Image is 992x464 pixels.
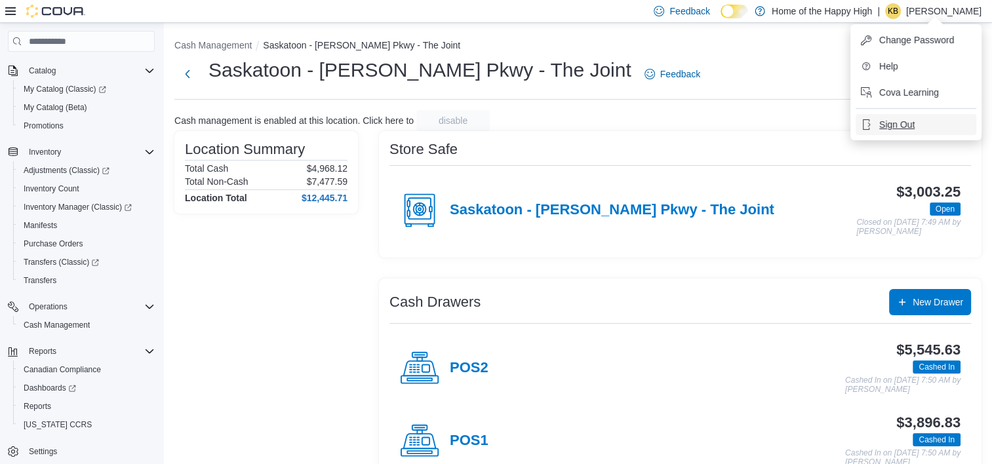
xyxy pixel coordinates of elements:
span: Promotions [24,121,64,131]
button: Reports [24,343,62,359]
p: Home of the Happy High [772,3,872,19]
a: Promotions [18,118,69,134]
h3: Location Summary [185,142,305,157]
span: Washington CCRS [18,417,155,433]
a: Adjustments (Classic) [13,161,160,180]
h3: Cash Drawers [389,294,481,310]
span: [US_STATE] CCRS [24,419,92,430]
h1: Saskatoon - [PERSON_NAME] Pkwy - The Joint [208,57,631,83]
a: Reports [18,398,56,414]
a: Dashboards [18,380,81,396]
p: Cash management is enabled at this location. Click here to [174,115,414,126]
button: Cova Learning [856,82,976,103]
a: My Catalog (Classic) [13,80,160,98]
span: Cashed In [913,433,961,446]
button: Reports [3,342,160,360]
span: Catalog [24,63,155,79]
button: Cash Management [13,316,160,334]
button: Cash Management [174,40,252,50]
a: Inventory Count [18,181,85,197]
h3: $5,545.63 [896,342,961,358]
a: Dashboards [13,379,160,397]
a: My Catalog (Classic) [18,81,111,97]
p: Cashed In on [DATE] 7:50 AM by [PERSON_NAME] [845,376,961,394]
h4: $12,445.71 [302,193,347,203]
a: Transfers (Classic) [13,253,160,271]
button: Saskatoon - [PERSON_NAME] Pkwy - The Joint [263,40,460,50]
button: Catalog [24,63,61,79]
span: Transfers (Classic) [18,254,155,270]
span: Inventory Manager (Classic) [24,202,132,212]
h4: POS2 [450,360,488,377]
a: Cash Management [18,317,95,333]
span: Inventory [29,147,61,157]
a: Transfers (Classic) [18,254,104,270]
a: Inventory Manager (Classic) [18,199,137,215]
button: Inventory [3,143,160,161]
h3: $3,003.25 [896,184,961,200]
span: Operations [29,301,68,312]
span: Canadian Compliance [18,362,155,377]
span: Cash Management [24,320,90,330]
span: Adjustments (Classic) [24,165,109,176]
span: Dashboards [18,380,155,396]
button: Manifests [13,216,160,235]
p: Closed on [DATE] 7:49 AM by [PERSON_NAME] [856,218,961,236]
button: Catalog [3,62,160,80]
span: Open [930,203,961,216]
a: Transfers [18,273,62,288]
a: [US_STATE] CCRS [18,417,97,433]
span: Adjustments (Classic) [18,163,155,178]
a: Adjustments (Classic) [18,163,115,178]
button: Help [856,56,976,77]
span: Help [879,60,898,73]
span: Inventory Manager (Classic) [18,199,155,215]
h4: Saskatoon - [PERSON_NAME] Pkwy - The Joint [450,202,774,219]
button: Sign Out [856,114,976,135]
span: Inventory Count [24,184,79,194]
button: Change Password [856,29,976,50]
p: $4,968.12 [307,163,347,174]
h4: Location Total [185,193,247,203]
p: [PERSON_NAME] [906,3,982,19]
button: Settings [3,442,160,461]
h3: Store Safe [389,142,458,157]
button: Inventory Count [13,180,160,198]
a: Canadian Compliance [18,362,106,377]
span: Cash Management [18,317,155,333]
span: Transfers [24,275,56,286]
button: Operations [3,298,160,316]
span: New Drawer [913,296,963,309]
span: Change Password [879,33,954,47]
span: Cashed In [913,360,961,374]
button: New Drawer [889,289,971,315]
button: Transfers [13,271,160,290]
span: My Catalog (Beta) [24,102,87,113]
button: disable [416,110,490,131]
span: Reports [24,401,51,412]
h6: Total Cash [185,163,228,174]
span: Reports [24,343,155,359]
p: | [877,3,880,19]
h4: POS1 [450,433,488,450]
button: Next [174,61,201,87]
h6: Total Non-Cash [185,176,248,187]
a: My Catalog (Beta) [18,100,92,115]
img: Cova [26,5,85,18]
span: My Catalog (Classic) [24,84,106,94]
span: KB [888,3,898,19]
span: Cashed In [919,434,955,446]
span: Open [936,203,955,215]
span: My Catalog (Beta) [18,100,155,115]
span: Reports [29,346,56,357]
span: Reports [18,398,155,414]
h3: $3,896.83 [896,415,961,431]
span: Catalog [29,66,56,76]
span: Purchase Orders [24,239,83,249]
button: Inventory [24,144,66,160]
a: Feedback [639,61,705,87]
input: Dark Mode [721,5,748,18]
span: My Catalog (Classic) [18,81,155,97]
span: Transfers (Classic) [24,257,99,267]
a: Manifests [18,218,62,233]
